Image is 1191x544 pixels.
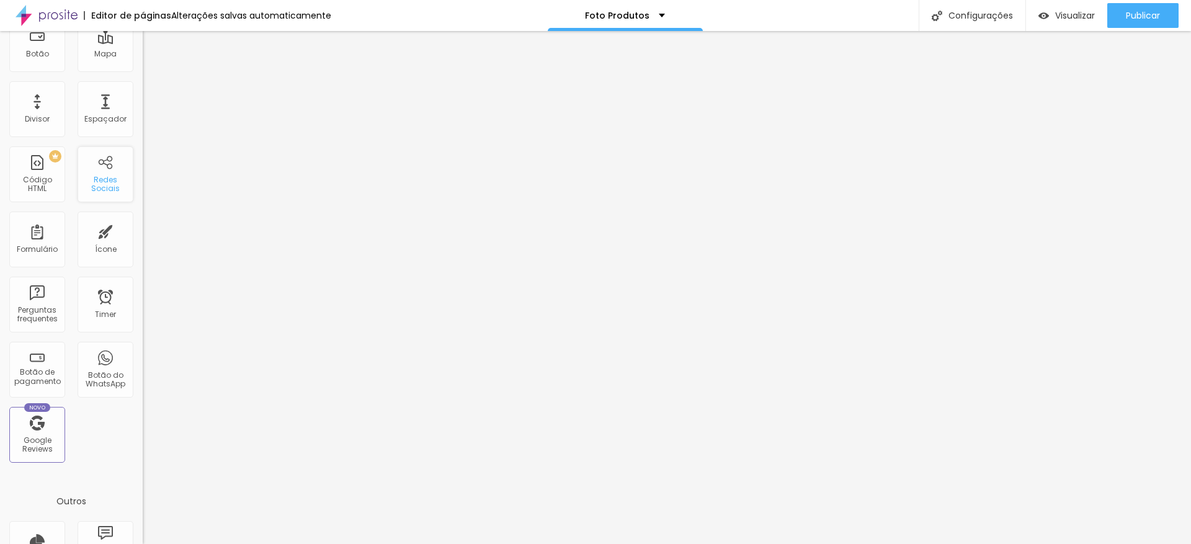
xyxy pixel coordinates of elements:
[1107,3,1179,28] button: Publicar
[171,11,331,20] div: Alterações salvas automaticamente
[95,310,116,319] div: Timer
[932,11,942,21] img: Icone
[17,245,58,254] div: Formulário
[12,176,61,194] div: Código HTML
[81,176,130,194] div: Redes Sociais
[84,115,127,123] div: Espaçador
[81,371,130,389] div: Botão do WhatsApp
[585,11,649,20] p: Foto Produtos
[12,436,61,454] div: Google Reviews
[84,11,171,20] div: Editor de páginas
[1026,3,1107,28] button: Visualizar
[25,115,50,123] div: Divisor
[143,31,1191,544] iframe: Editor
[1038,11,1049,21] img: view-1.svg
[24,403,51,412] div: Novo
[95,245,117,254] div: Ícone
[1126,11,1160,20] span: Publicar
[12,306,61,324] div: Perguntas frequentes
[94,50,117,58] div: Mapa
[26,50,49,58] div: Botão
[12,368,61,386] div: Botão de pagamento
[1055,11,1095,20] span: Visualizar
